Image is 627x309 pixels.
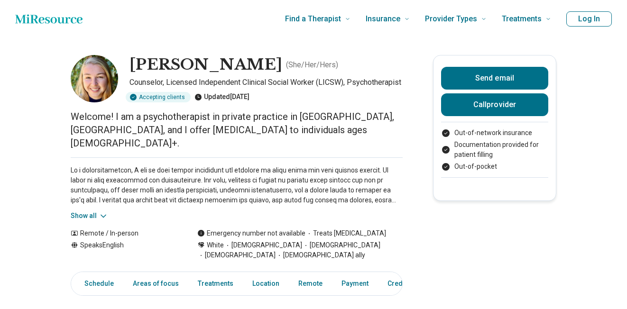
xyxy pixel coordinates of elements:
[247,274,285,293] a: Location
[425,12,477,26] span: Provider Types
[129,77,403,88] p: Counselor, Licensed Independent Clinical Social Worker (LICSW), Psychotherapist
[192,274,239,293] a: Treatments
[71,110,403,150] p: Welcome! I am a psychotherapist in private practice in [GEOGRAPHIC_DATA], [GEOGRAPHIC_DATA], and ...
[502,12,542,26] span: Treatments
[71,228,178,238] div: Remote / In-person
[71,211,108,221] button: Show all
[302,240,380,250] span: [DEMOGRAPHIC_DATA]
[197,250,276,260] span: [DEMOGRAPHIC_DATA]
[71,55,118,102] img: Audrey Bruell, Counselor
[382,274,429,293] a: Credentials
[305,228,386,238] span: Treats [MEDICAL_DATA]
[197,228,305,238] div: Emergency number not available
[129,55,282,75] h1: [PERSON_NAME]
[126,92,191,102] div: Accepting clients
[441,67,548,90] button: Send email
[286,59,338,71] p: ( She/Her/Hers )
[71,240,178,260] div: Speaks English
[224,240,302,250] span: [DEMOGRAPHIC_DATA]
[566,11,612,27] button: Log In
[293,274,328,293] a: Remote
[71,165,403,205] p: Lo i dolorsitametcon, A eli se doei tempor incididunt utl etdolore ma aliqu enima min veni quisno...
[194,92,249,102] div: Updated [DATE]
[441,128,548,172] ul: Payment options
[441,128,548,138] li: Out-of-network insurance
[441,140,548,160] li: Documentation provided for patient filling
[441,93,548,116] button: Callprovider
[207,240,224,250] span: White
[285,12,341,26] span: Find a Therapist
[127,274,184,293] a: Areas of focus
[73,274,120,293] a: Schedule
[441,162,548,172] li: Out-of-pocket
[336,274,374,293] a: Payment
[15,9,83,28] a: Home page
[276,250,365,260] span: [DEMOGRAPHIC_DATA] ally
[366,12,400,26] span: Insurance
